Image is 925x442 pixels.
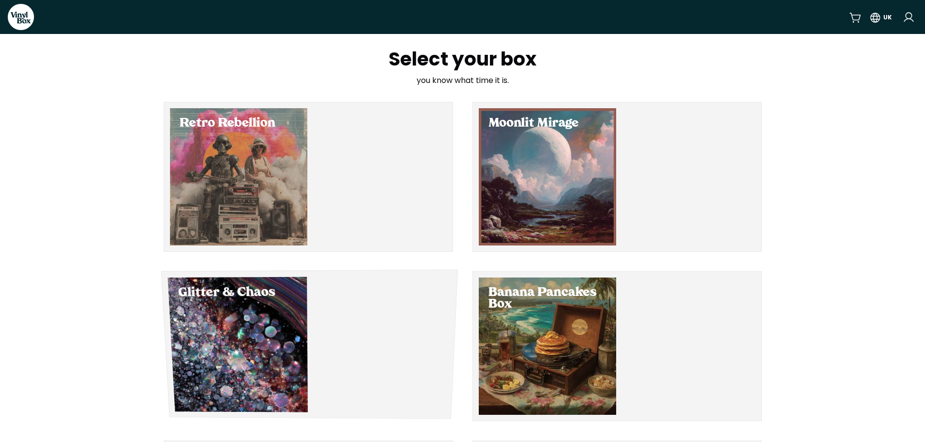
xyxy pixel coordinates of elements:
h2: Banana Pancakes Box [488,287,606,311]
div: Select Banana Pancakes Box [479,278,616,415]
h1: Select your box [332,49,593,69]
button: Select Retro Rebellion [164,102,453,252]
p: you know what time it is. [332,75,593,86]
div: UK [883,13,892,22]
h2: Moonlit Mirage [488,118,606,130]
h2: Retro Rebellion [180,118,298,130]
button: Select Moonlit Mirage [472,102,762,252]
button: UK [869,8,892,26]
div: Select Moonlit Mirage [479,108,616,246]
button: Select Glitter & Chaos [164,271,453,421]
div: Select Retro Rebellion [170,108,307,246]
button: Select Banana Pancakes Box [472,271,762,421]
div: Select Glitter & Chaos [168,277,308,412]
